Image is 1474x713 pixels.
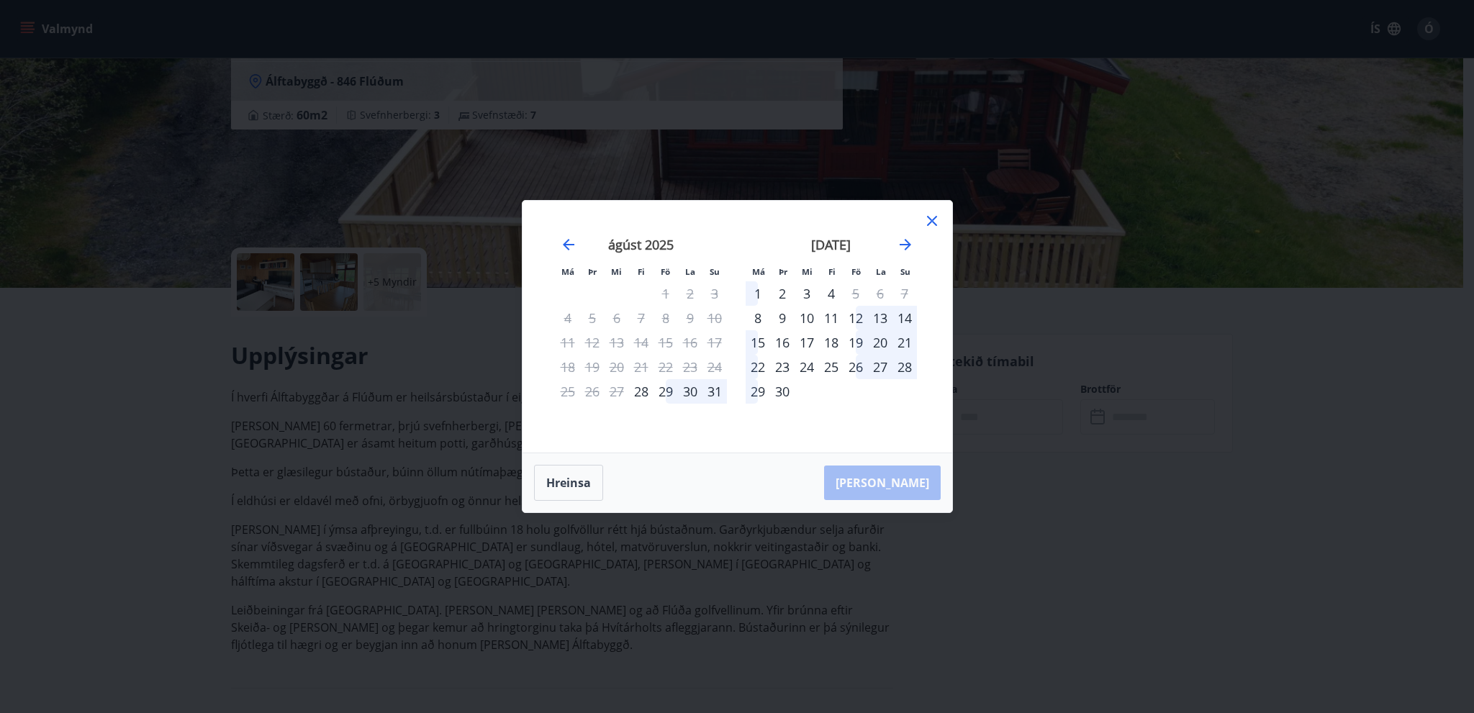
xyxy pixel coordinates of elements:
[629,379,654,404] td: fimmtudagur, 28. ágúst 2025
[702,306,727,330] td: Not available. sunnudagur, 10. ágúst 2025
[795,281,819,306] div: 3
[654,281,678,306] td: Not available. föstudagur, 1. ágúst 2025
[795,306,819,330] div: 10
[892,355,917,379] div: 28
[844,306,868,330] div: 12
[678,330,702,355] td: Not available. laugardagur, 16. ágúst 2025
[897,236,914,253] div: Move forward to switch to the next month.
[746,355,770,379] td: mánudagur, 22. september 2025
[629,355,654,379] td: Not available. fimmtudagur, 21. ágúst 2025
[580,330,605,355] td: Not available. þriðjudagur, 12. ágúst 2025
[868,306,892,330] td: laugardagur, 13. september 2025
[828,266,836,277] small: Fi
[795,281,819,306] td: miðvikudagur, 3. september 2025
[795,330,819,355] td: miðvikudagur, 17. september 2025
[868,281,892,306] td: Not available. laugardagur, 6. september 2025
[892,330,917,355] td: sunnudagur, 21. september 2025
[844,281,868,306] div: Aðeins útritun í boði
[752,266,765,277] small: Má
[819,330,844,355] div: 18
[770,330,795,355] div: 16
[892,355,917,379] td: sunnudagur, 28. september 2025
[685,266,695,277] small: La
[868,355,892,379] td: laugardagur, 27. september 2025
[678,306,702,330] td: Not available. laugardagur, 9. ágúst 2025
[638,266,645,277] small: Fi
[654,306,678,330] td: Not available. föstudagur, 8. ágúst 2025
[556,379,580,404] td: Not available. mánudagur, 25. ágúst 2025
[819,281,844,306] div: 4
[892,306,917,330] td: sunnudagur, 14. september 2025
[770,306,795,330] td: þriðjudagur, 9. september 2025
[629,306,654,330] td: Not available. fimmtudagur, 7. ágúst 2025
[678,379,702,404] td: laugardagur, 30. ágúst 2025
[654,379,678,404] div: 29
[629,379,654,404] div: Aðeins innritun í boði
[746,379,770,404] div: 29
[779,266,787,277] small: Þr
[892,306,917,330] div: 14
[770,355,795,379] td: þriðjudagur, 23. september 2025
[534,465,603,501] button: Hreinsa
[560,236,577,253] div: Move backward to switch to the previous month.
[654,355,678,379] td: Not available. föstudagur, 22. ágúst 2025
[844,355,868,379] td: föstudagur, 26. september 2025
[795,330,819,355] div: 17
[746,379,770,404] td: mánudagur, 29. september 2025
[868,355,892,379] div: 27
[900,266,910,277] small: Su
[702,355,727,379] td: Not available. sunnudagur, 24. ágúst 2025
[819,330,844,355] td: fimmtudagur, 18. september 2025
[746,330,770,355] div: 15
[540,218,935,435] div: Calendar
[746,306,770,330] div: Aðeins innritun í boði
[561,266,574,277] small: Má
[654,379,678,404] td: föstudagur, 29. ágúst 2025
[811,236,851,253] strong: [DATE]
[844,281,868,306] td: Not available. föstudagur, 5. september 2025
[844,330,868,355] td: föstudagur, 19. september 2025
[770,355,795,379] div: 23
[795,355,819,379] div: 24
[678,355,702,379] td: Not available. laugardagur, 23. ágúst 2025
[868,306,892,330] div: 13
[580,306,605,330] td: Not available. þriðjudagur, 5. ágúst 2025
[802,266,813,277] small: Mi
[819,355,844,379] td: fimmtudagur, 25. september 2025
[892,281,917,306] td: Not available. sunnudagur, 7. september 2025
[844,306,868,330] td: föstudagur, 12. september 2025
[876,266,886,277] small: La
[892,330,917,355] div: 21
[678,281,702,306] td: Not available. laugardagur, 2. ágúst 2025
[608,236,674,253] strong: ágúst 2025
[851,266,861,277] small: Fö
[746,281,770,306] div: 1
[629,330,654,355] td: Not available. fimmtudagur, 14. ágúst 2025
[702,281,727,306] td: Not available. sunnudagur, 3. ágúst 2025
[770,281,795,306] td: þriðjudagur, 2. september 2025
[605,379,629,404] td: Not available. miðvikudagur, 27. ágúst 2025
[661,266,670,277] small: Fö
[746,306,770,330] td: mánudagur, 8. september 2025
[770,330,795,355] td: þriðjudagur, 16. september 2025
[588,266,597,277] small: Þr
[580,379,605,404] td: Not available. þriðjudagur, 26. ágúst 2025
[746,330,770,355] td: mánudagur, 15. september 2025
[770,281,795,306] div: 2
[819,306,844,330] td: fimmtudagur, 11. september 2025
[819,306,844,330] div: 11
[556,330,580,355] td: Not available. mánudagur, 11. ágúst 2025
[746,281,770,306] td: mánudagur, 1. september 2025
[770,379,795,404] td: þriðjudagur, 30. september 2025
[795,355,819,379] td: miðvikudagur, 24. september 2025
[654,330,678,355] td: Not available. föstudagur, 15. ágúst 2025
[556,306,580,330] td: Not available. mánudagur, 4. ágúst 2025
[702,330,727,355] td: Not available. sunnudagur, 17. ágúst 2025
[795,306,819,330] td: miðvikudagur, 10. september 2025
[868,330,892,355] td: laugardagur, 20. september 2025
[702,379,727,404] div: 31
[580,355,605,379] td: Not available. þriðjudagur, 19. ágúst 2025
[611,266,622,277] small: Mi
[702,379,727,404] td: sunnudagur, 31. ágúst 2025
[746,355,770,379] div: 22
